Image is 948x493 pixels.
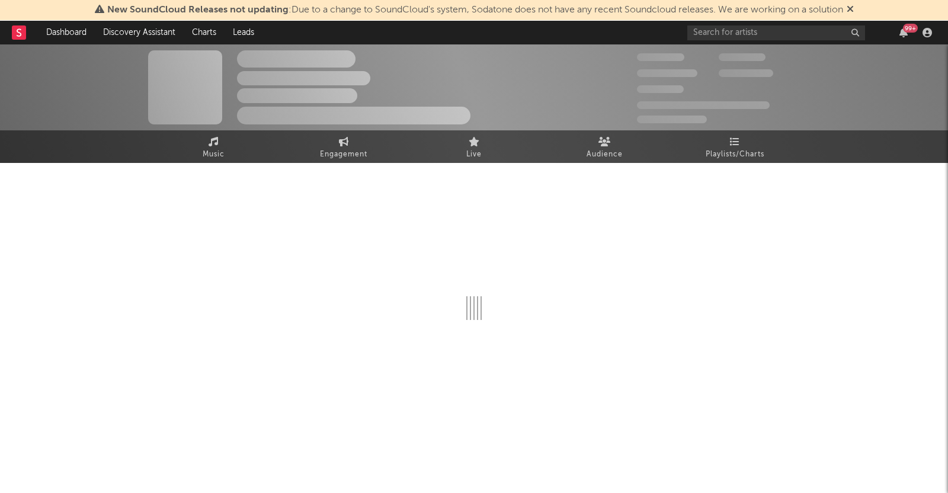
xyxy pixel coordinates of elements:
span: 50.000.000 Monthly Listeners [637,101,770,109]
input: Search for artists [687,25,865,40]
a: Live [409,130,539,163]
a: Engagement [278,130,409,163]
a: Dashboard [38,21,95,44]
a: Discovery Assistant [95,21,184,44]
span: Dismiss [847,5,854,15]
a: Playlists/Charts [670,130,800,163]
span: : Due to a change to SoundCloud's system, Sodatone does not have any recent Soundcloud releases. ... [107,5,843,15]
span: Live [466,148,482,162]
span: New SoundCloud Releases not updating [107,5,289,15]
span: 100.000 [637,85,684,93]
span: Audience [587,148,623,162]
a: Leads [225,21,262,44]
span: Music [203,148,225,162]
a: Charts [184,21,225,44]
span: 1.000.000 [719,69,773,77]
a: Music [148,130,278,163]
span: 50.000.000 [637,69,697,77]
a: Audience [539,130,670,163]
span: 300.000 [637,53,684,61]
span: 100.000 [719,53,766,61]
span: Jump Score: 85.0 [637,116,707,123]
div: 99 + [903,24,918,33]
span: Playlists/Charts [706,148,764,162]
button: 99+ [899,28,908,37]
span: Engagement [320,148,367,162]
